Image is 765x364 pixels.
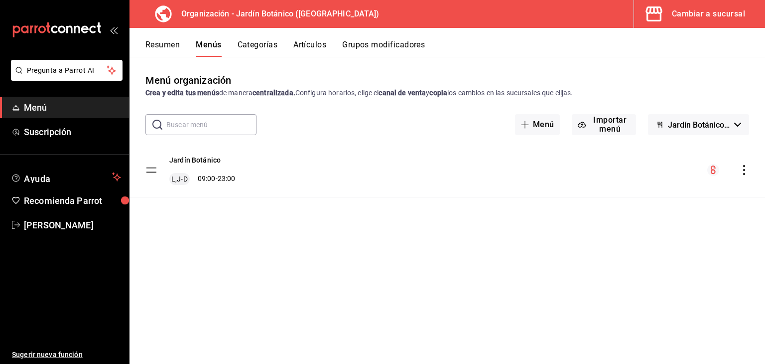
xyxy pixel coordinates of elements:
[169,155,221,165] button: Jardín Botánico
[27,65,107,76] span: Pregunta a Parrot AI
[169,173,235,185] div: 09:00 - 23:00
[145,40,180,57] button: Resumen
[110,26,118,34] button: open_drawer_menu
[145,88,749,98] div: de manera Configura horarios, elige el y los cambios en las sucursales que elijas.
[129,143,765,197] table: menu-maker-table
[7,72,123,83] a: Pregunta a Parrot AI
[238,40,278,57] button: Categorías
[145,73,231,88] div: Menú organización
[572,114,636,135] button: Importar menú
[145,40,765,57] div: navigation tabs
[145,89,219,97] strong: Crea y edita tus menús
[169,174,190,184] span: L,J-D
[11,60,123,81] button: Pregunta a Parrot AI
[648,114,749,135] button: Jardín Botánico - Borrador
[672,7,745,21] div: Cambiar a sucursal
[739,165,749,175] button: actions
[145,164,157,176] button: drag
[24,171,108,183] span: Ayuda
[173,8,380,20] h3: Organización - Jardín Botánico ([GEOGRAPHIC_DATA])
[668,120,730,130] span: Jardín Botánico - Borrador
[24,101,121,114] span: Menú
[253,89,295,97] strong: centralizada.
[24,194,121,207] span: Recomienda Parrot
[24,125,121,139] span: Suscripción
[429,89,447,97] strong: copia
[196,40,221,57] button: Menús
[12,350,121,360] span: Sugerir nueva función
[166,115,256,135] input: Buscar menú
[24,218,121,232] span: [PERSON_NAME]
[515,114,560,135] button: Menú
[379,89,426,97] strong: canal de venta
[293,40,326,57] button: Artículos
[342,40,425,57] button: Grupos modificadores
